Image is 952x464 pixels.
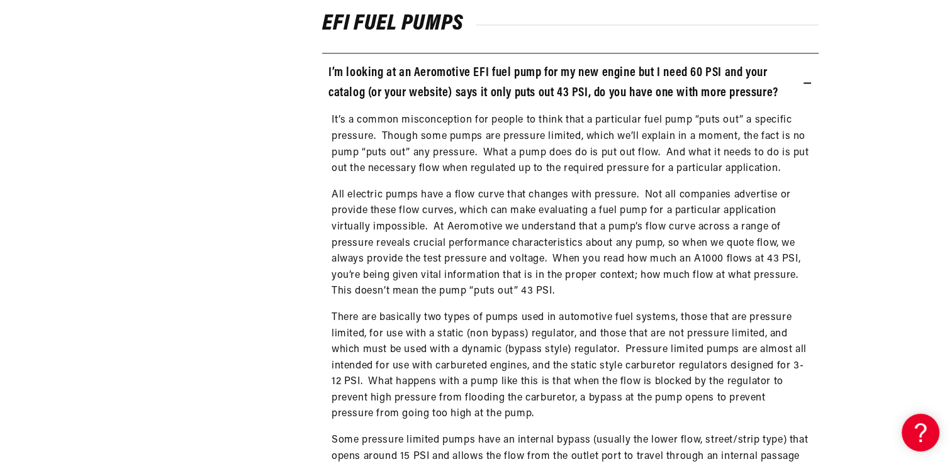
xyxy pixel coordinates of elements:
[322,53,819,113] summary: I’m looking at an Aeromotive EFI fuel pump for my new engine but I need 60 PSI and your catalog (...
[322,13,476,35] span: EFI Fuel Pumps
[332,187,809,300] p: All electric pumps have a flow curve that changes with pressure. Not all companies advertise or p...
[328,63,798,103] h3: I’m looking at an Aeromotive EFI fuel pump for my new engine but I need 60 PSI and your catalog (...
[332,310,809,423] p: There are basically two types of pumps used in automotive fuel systems, those that are pressure l...
[332,113,809,177] p: It’s a common misconception for people to think that a particular fuel pump “puts out” a specific...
